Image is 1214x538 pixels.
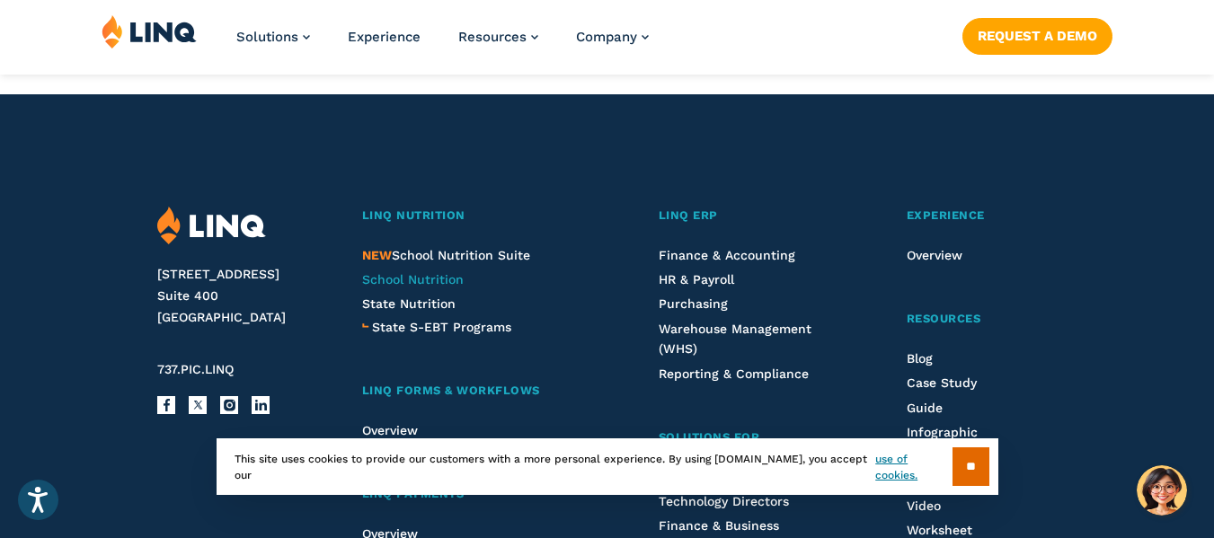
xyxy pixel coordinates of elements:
a: State S-EBT Programs [372,317,511,337]
nav: Primary Navigation [236,14,649,74]
a: NEWSchool Nutrition Suite [362,248,530,262]
span: Resources [907,312,981,325]
span: Resources [458,29,527,45]
address: [STREET_ADDRESS] Suite 400 [GEOGRAPHIC_DATA] [157,264,331,328]
a: Overview [907,248,962,262]
span: NEW [362,248,392,262]
span: Solutions [236,29,298,45]
span: State S-EBT Programs [372,320,511,334]
a: X [189,396,207,414]
a: LINQ Nutrition [362,207,592,225]
nav: Button Navigation [962,14,1112,54]
span: 737.PIC.LINQ [157,362,234,376]
img: LINQ | K‑12 Software [102,14,197,49]
a: Reporting & Compliance [659,366,809,381]
a: Facebook [157,396,175,414]
a: Experience [907,207,1057,225]
span: LINQ ERP [659,208,718,222]
a: LinkedIn [252,396,270,414]
a: Resources [907,310,1057,329]
span: LINQ Forms & Workflows [362,384,540,397]
a: Instagram [220,396,238,414]
img: LINQ | K‑12 Software [157,207,266,245]
span: Company [576,29,637,45]
a: Warehouse Management (WHS) [659,322,811,356]
a: LINQ ERP [659,207,840,225]
a: Request a Demo [962,18,1112,54]
a: HR & Payroll [659,272,734,287]
a: State Nutrition [362,296,456,311]
a: Experience [348,29,421,45]
a: Purchasing [659,296,728,311]
button: Hello, have a question? Let’s chat. [1137,465,1187,516]
a: Finance & Accounting [659,248,795,262]
a: Blog [907,351,933,366]
a: School Nutrition [362,272,464,287]
a: Worksheet [907,523,972,537]
a: Guide [907,401,943,415]
a: Resources [458,29,538,45]
a: Overview [362,423,418,437]
div: This site uses cookies to provide our customers with a more personal experience. By using [DOMAIN... [217,438,998,495]
a: Solutions [236,29,310,45]
a: use of cookies. [875,451,952,483]
a: Company [576,29,649,45]
span: LINQ Nutrition [362,208,465,222]
span: School Nutrition Suite [362,248,530,262]
span: Experience [907,208,985,222]
a: Infographic [907,425,978,439]
a: LINQ Forms & Workflows [362,382,592,401]
a: Case Study [907,375,977,390]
